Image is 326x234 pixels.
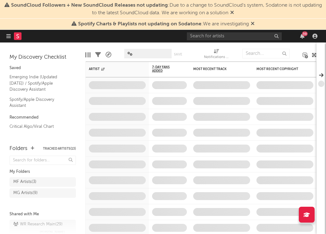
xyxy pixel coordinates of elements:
[78,22,201,27] span: Spotify Charts & Playlists not updating on Sodatone
[78,22,249,27] span: : We are investigating
[95,46,101,64] div: Filters
[256,67,304,71] div: Most Recent Copyright
[11,3,168,8] span: SoundCloud Followers + New SoundCloud Releases not updating
[187,32,282,40] input: Search for artists
[9,188,76,198] a: MG Artists(9)
[9,168,76,176] div: My Folders
[9,96,70,109] a: Spotify/Apple Discovery Assistant
[174,53,182,56] button: Save
[43,147,76,150] button: Tracked Artists(13)
[9,211,76,218] div: Shared with Me
[13,189,38,197] div: MG Artists ( 9 )
[9,74,70,93] a: Emerging Indie (Updated [DATE]) / Spotify/Apple Discovery Assistant
[9,114,76,121] div: Recommended
[204,54,229,61] div: Notifications (Artist)
[9,123,70,130] a: Critical Algo/Viral Chart
[9,64,76,72] div: Saved
[11,3,322,16] span: : Due to a change to SoundCloud's system, Sodatone is not updating to the latest SoundCloud data....
[89,67,136,71] div: Artist
[9,133,70,140] a: Emerging Indie A&R List
[204,46,229,64] div: Notifications (Artist)
[85,46,90,64] div: Edit Columns
[13,178,36,186] div: MF Artists ( 3 )
[193,67,241,71] div: Most Recent Track
[9,177,76,187] a: MF Artists(3)
[9,145,28,153] div: Folders
[9,156,76,165] input: Search for folders...
[251,22,255,27] span: Dismiss
[242,49,290,58] input: Search...
[152,65,177,73] span: 7-Day Fans Added
[13,221,63,228] div: WR Research Main ( 29 )
[230,10,234,16] span: Dismiss
[302,31,308,36] div: 59
[9,54,76,61] div: My Discovery Checklist
[300,34,304,39] button: 59
[106,46,111,64] div: A&R Pipeline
